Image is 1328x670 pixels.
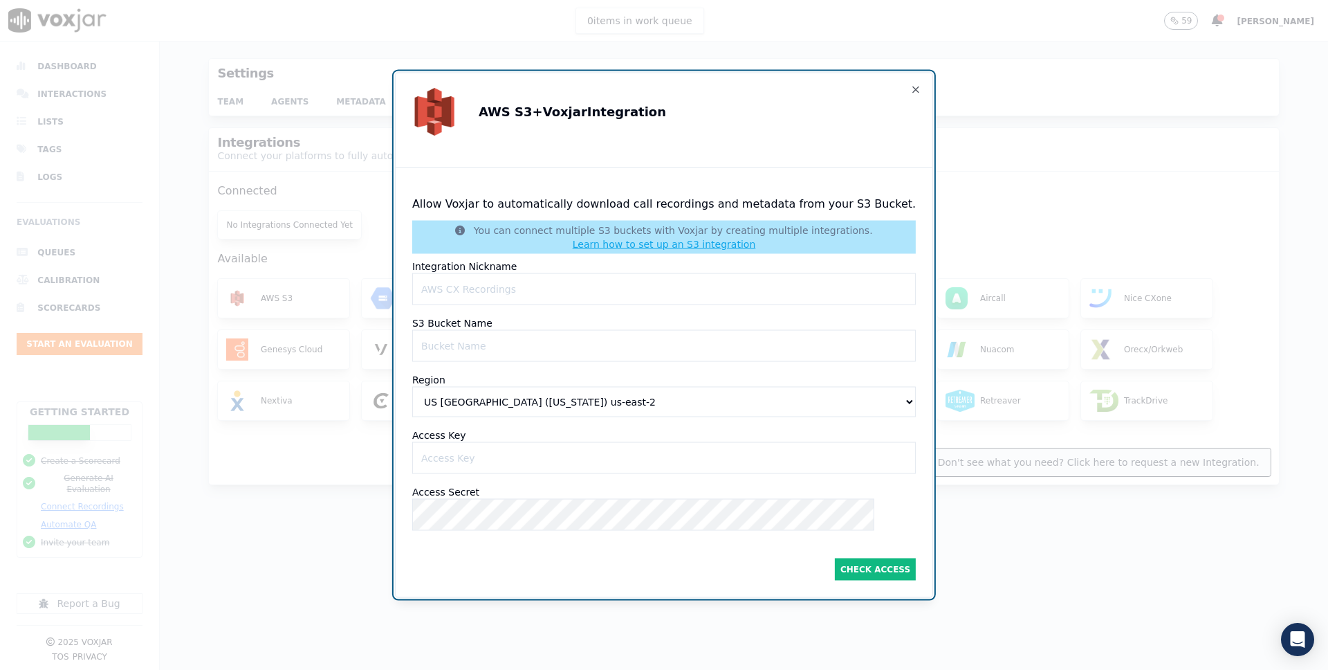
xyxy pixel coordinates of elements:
[412,485,479,499] label: Access Secret
[401,79,468,145] img: AWS S3
[835,559,916,581] button: Check Access
[412,330,916,362] input: Bucket Name
[1281,623,1314,656] div: Open Intercom Messenger
[573,239,756,250] a: Learn how to set up an S3 integration
[412,273,916,305] input: AWS CX Recordings
[412,221,916,254] div: You can connect multiple S3 buckets with Voxjar by creating multiple integrations.
[412,428,466,442] label: Access Key
[412,316,492,330] label: S3 Bucket Name
[412,373,445,387] label: Region
[468,102,666,122] div: AWS S3 + Voxjar Integration
[412,260,517,273] label: Integration Nickname
[412,442,916,474] input: Access Key
[412,196,916,212] div: Allow Voxjar to automatically download call recordings and metadata from your S3 Bucket.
